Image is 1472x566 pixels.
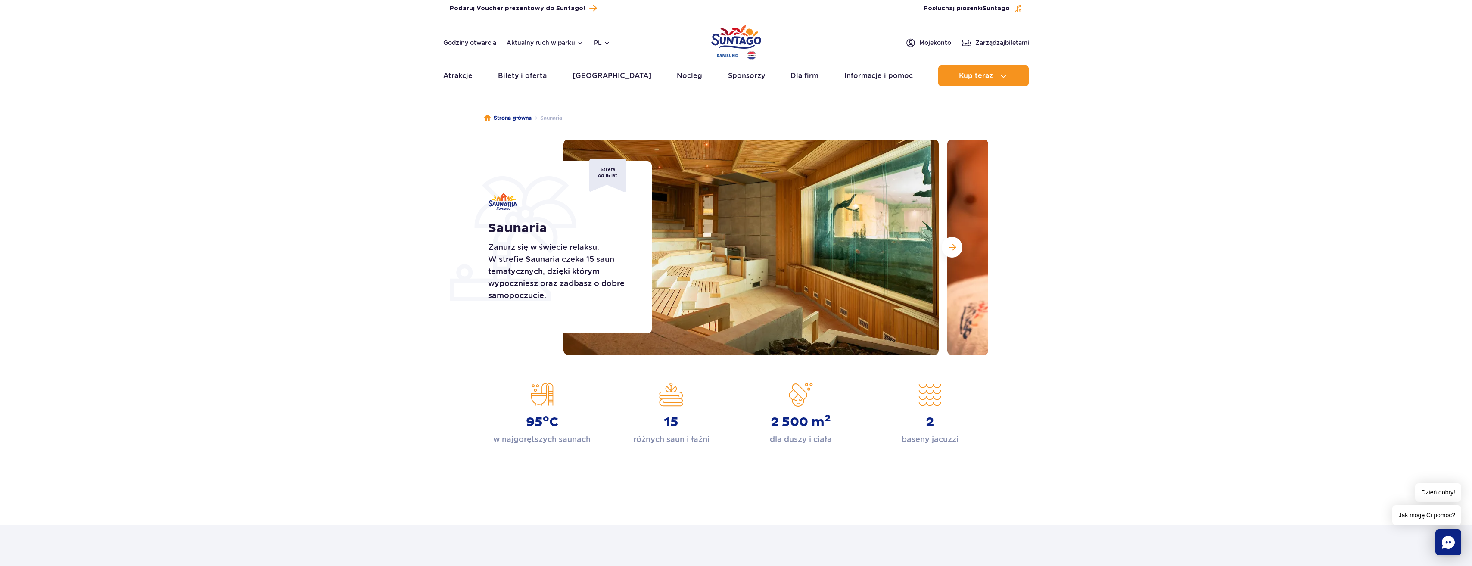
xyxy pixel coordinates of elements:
[507,39,584,46] button: Aktualny ruch w parku
[1392,505,1461,525] span: Jak mogę Ci pomóc?
[573,65,651,86] a: [GEOGRAPHIC_DATA]
[488,241,632,302] p: Zanurz się w świecie relaksu. W strefie Saunaria czeka 15 saun tematycznych, dzięki którym wypocz...
[938,65,1029,86] button: Kup teraz
[711,22,761,61] a: Park of Poland
[1415,483,1461,502] span: Dzień dobry!
[594,38,610,47] button: pl
[526,414,558,430] strong: 95 C
[906,37,951,48] a: Mojekonto
[664,414,678,430] strong: 15
[443,65,473,86] a: Atrakcje
[589,159,626,192] div: Strefa od 16 lat
[790,65,818,86] a: Dla firm
[771,414,831,430] strong: 2 500 m
[443,38,496,47] a: Godziny otwarcia
[959,72,993,80] span: Kup teraz
[1435,529,1461,555] div: Chat
[488,193,517,210] img: Saunaria
[942,237,962,258] button: Następny slajd
[962,37,1029,48] a: Zarządzajbiletami
[919,38,951,47] span: Moje konto
[677,65,702,86] a: Nocleg
[484,114,532,122] a: Strona główna
[983,6,1010,12] span: Suntago
[902,433,959,445] p: baseny jacuzzi
[532,114,562,122] li: Saunaria
[728,65,765,86] a: Sponsorzy
[450,4,585,13] span: Podaruj Voucher prezentowy do Suntago!
[924,4,1010,13] span: Posłuchaj piosenki
[924,4,1023,13] button: Posłuchaj piosenkiSuntago
[926,414,934,430] strong: 2
[488,221,632,236] h1: Saunaria
[543,412,549,424] sup: o
[633,433,710,445] p: różnych saun i łaźni
[825,412,831,424] sup: 2
[498,65,547,86] a: Bilety i oferta
[844,65,913,86] a: Informacje i pomoc
[493,433,591,445] p: w najgorętszych saunach
[975,38,1029,47] span: Zarządzaj biletami
[770,433,832,445] p: dla duszy i ciała
[450,3,597,14] a: Podaruj Voucher prezentowy do Suntago!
